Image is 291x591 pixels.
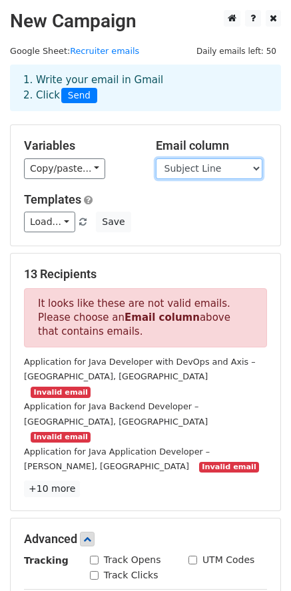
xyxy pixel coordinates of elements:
[104,568,158,582] label: Track Clicks
[10,46,139,56] small: Google Sheet:
[31,387,91,398] small: Invalid email
[31,432,91,443] small: Invalid email
[24,158,105,179] a: Copy/paste...
[24,447,210,472] small: Application for Java Application Developer – [PERSON_NAME], [GEOGRAPHIC_DATA]
[192,44,281,59] span: Daily emails left: 50
[61,88,97,104] span: Send
[24,192,81,206] a: Templates
[24,212,75,232] a: Load...
[199,462,259,473] small: Invalid email
[224,527,291,591] iframe: Chat Widget
[24,138,136,153] h5: Variables
[24,267,267,282] h5: 13 Recipients
[24,357,256,382] small: Application for Java Developer with DevOps and Axis – [GEOGRAPHIC_DATA], [GEOGRAPHIC_DATA]
[13,73,278,103] div: 1. Write your email in Gmail 2. Click
[96,212,131,232] button: Save
[70,46,139,56] a: Recruiter emails
[192,46,281,56] a: Daily emails left: 50
[156,138,268,153] h5: Email column
[10,10,281,33] h2: New Campaign
[24,481,80,497] a: +10 more
[104,553,161,567] label: Track Opens
[202,553,254,567] label: UTM Codes
[24,401,208,427] small: Application for Java Backend Developer – [GEOGRAPHIC_DATA], [GEOGRAPHIC_DATA]
[24,288,267,347] p: It looks like these are not valid emails. Please choose an above that contains emails.
[24,555,69,566] strong: Tracking
[24,532,267,546] h5: Advanced
[125,311,200,323] strong: Email column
